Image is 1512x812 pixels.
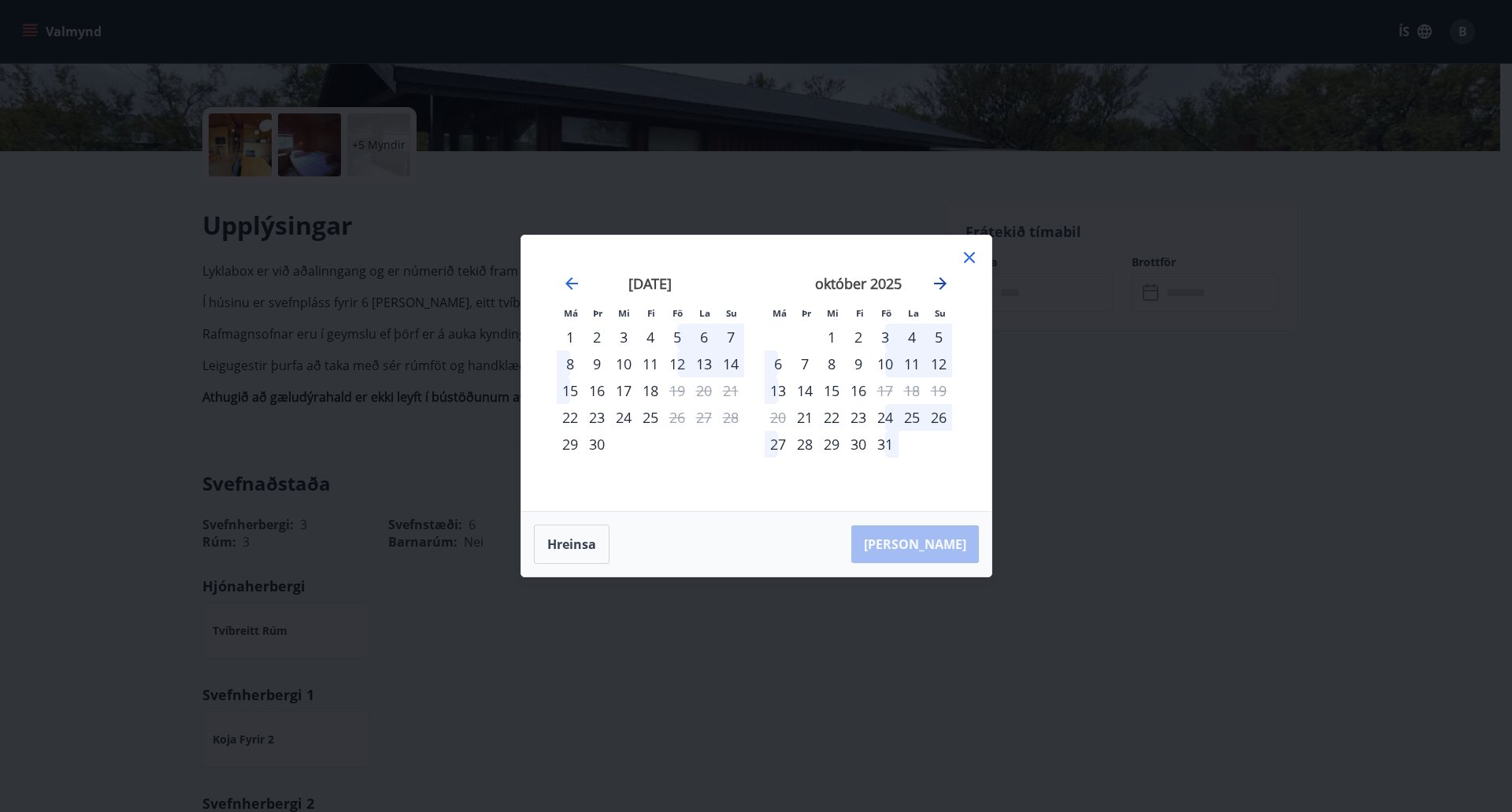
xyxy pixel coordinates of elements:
[564,307,578,319] small: Má
[593,307,602,319] small: Þr
[557,377,584,404] div: 15
[584,377,610,404] td: Choose þriðjudagur, 16. september 2025 as your check-in date. It’s available.
[791,377,818,404] td: Choose þriðjudagur, 14. október 2025 as your check-in date. It’s available.
[818,404,845,431] div: 22
[717,404,744,431] td: Not available. sunnudagur, 28. september 2025
[925,377,952,404] td: Not available. sunnudagur, 19. október 2025
[691,324,717,350] div: 6
[818,324,845,350] td: Choose miðvikudagur, 1. október 2025 as your check-in date. It’s available.
[802,307,811,319] small: Þr
[899,377,925,404] td: Not available. laugardagur, 18. október 2025
[818,431,845,458] td: Choose miðvikudagur, 29. október 2025 as your check-in date. It’s available.
[791,404,818,431] div: Aðeins innritun í boði
[664,404,691,431] td: Not available. föstudagur, 26. september 2025
[899,324,925,350] td: Choose laugardagur, 4. október 2025 as your check-in date. It’s available.
[610,377,637,404] td: Choose miðvikudagur, 17. september 2025 as your check-in date. It’s available.
[557,377,584,404] td: Choose mánudagur, 15. september 2025 as your check-in date. It’s available.
[584,350,610,377] td: Choose þriðjudagur, 9. september 2025 as your check-in date. It’s available.
[557,431,584,458] td: Choose mánudagur, 29. september 2025 as your check-in date. It’s available.
[664,350,691,377] div: 12
[664,377,691,404] div: Aðeins útritun í boði
[647,307,655,319] small: Fi
[845,324,872,350] div: 2
[664,324,691,350] div: 5
[845,350,872,377] td: Choose fimmtudagur, 9. október 2025 as your check-in date. It’s available.
[881,307,891,319] small: Fö
[637,377,664,404] td: Choose fimmtudagur, 18. september 2025 as your check-in date. It’s available.
[584,350,610,377] div: 9
[856,307,864,319] small: Fi
[562,274,581,293] div: Move backward to switch to the previous month.
[845,404,872,431] td: Choose fimmtudagur, 23. október 2025 as your check-in date. It’s available.
[610,350,637,377] td: Choose miðvikudagur, 10. september 2025 as your check-in date. It’s available.
[691,350,717,377] div: 13
[637,350,664,377] td: Choose fimmtudagur, 11. september 2025 as your check-in date. It’s available.
[845,324,872,350] td: Choose fimmtudagur, 2. október 2025 as your check-in date. It’s available.
[899,350,925,377] div: 11
[610,350,637,377] div: 10
[765,431,791,458] td: Choose mánudagur, 27. október 2025 as your check-in date. It’s available.
[765,350,791,377] div: 6
[872,350,899,377] div: 10
[664,377,691,404] td: Not available. föstudagur, 19. september 2025
[699,307,710,319] small: La
[791,404,818,431] td: Choose þriðjudagur, 21. október 2025 as your check-in date. It’s available.
[845,377,872,404] td: Choose fimmtudagur, 16. október 2025 as your check-in date. It’s available.
[908,307,919,319] small: La
[540,254,973,492] div: Calendar
[899,404,925,431] div: 25
[899,404,925,431] td: Choose laugardagur, 25. október 2025 as your check-in date. It’s available.
[925,350,952,377] div: 12
[872,324,899,350] td: Choose föstudagur, 3. október 2025 as your check-in date. It’s available.
[791,350,818,377] div: 7
[557,350,584,377] div: 8
[664,350,691,377] td: Choose föstudagur, 12. september 2025 as your check-in date. It’s available.
[872,404,899,431] td: Choose föstudagur, 24. október 2025 as your check-in date. It’s available.
[872,377,899,404] td: Not available. föstudagur, 17. október 2025
[610,324,637,350] div: 3
[818,350,845,377] div: 8
[765,377,791,404] td: Choose mánudagur, 13. október 2025 as your check-in date. It’s available.
[872,377,899,404] div: Aðeins útritun í boði
[925,404,952,431] div: 26
[818,377,845,404] div: 15
[791,350,818,377] td: Choose þriðjudagur, 7. október 2025 as your check-in date. It’s available.
[818,431,845,458] div: 29
[845,431,872,458] td: Choose fimmtudagur, 30. október 2025 as your check-in date. It’s available.
[691,324,717,350] td: Choose laugardagur, 6. september 2025 as your check-in date. It’s available.
[717,324,744,350] div: 7
[818,350,845,377] td: Choose miðvikudagur, 8. október 2025 as your check-in date. It’s available.
[845,431,872,458] div: 30
[691,377,717,404] td: Not available. laugardagur, 20. september 2025
[726,307,737,319] small: Su
[584,377,610,404] div: 16
[610,324,637,350] td: Choose miðvikudagur, 3. september 2025 as your check-in date. It’s available.
[691,350,717,377] td: Choose laugardagur, 13. september 2025 as your check-in date. It’s available.
[935,307,946,319] small: Su
[691,404,717,431] td: Not available. laugardagur, 27. september 2025
[557,324,584,350] div: Aðeins innritun í boði
[925,404,952,431] td: Choose sunnudagur, 26. október 2025 as your check-in date. It’s available.
[925,324,952,350] div: 5
[557,404,584,431] td: Choose mánudagur, 22. september 2025 as your check-in date. It’s available.
[899,350,925,377] td: Choose laugardagur, 11. október 2025 as your check-in date. It’s available.
[584,324,610,350] div: 2
[664,324,691,350] td: Choose föstudagur, 5. september 2025 as your check-in date. It’s available.
[827,307,839,319] small: Mi
[618,307,630,319] small: Mi
[610,377,637,404] div: 17
[637,324,664,350] div: 4
[628,274,672,293] strong: [DATE]
[557,404,584,431] div: Aðeins innritun í boði
[931,274,950,293] div: Move forward to switch to the next month.
[584,431,610,458] div: 30
[765,431,791,458] div: 27
[872,324,899,350] div: 3
[845,377,872,404] div: 16
[717,324,744,350] td: Choose sunnudagur, 7. september 2025 as your check-in date. It’s available.
[557,431,584,458] div: Aðeins innritun í boði
[818,324,845,350] div: 1
[717,350,744,377] td: Choose sunnudagur, 14. september 2025 as your check-in date. It’s available.
[765,404,791,431] td: Not available. mánudagur, 20. október 2025
[773,307,787,319] small: Má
